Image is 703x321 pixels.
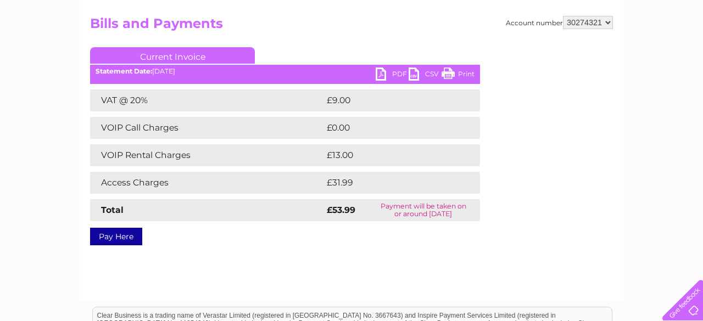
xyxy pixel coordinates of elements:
[101,205,124,215] strong: Total
[607,47,623,55] a: Blog
[25,29,81,62] img: logo.png
[90,47,255,64] a: Current Invoice
[376,67,409,83] a: PDF
[442,67,475,83] a: Print
[630,47,657,55] a: Contact
[90,228,142,245] a: Pay Here
[90,144,324,166] td: VOIP Rental Charges
[90,117,324,139] td: VOIP Call Charges
[90,89,324,111] td: VAT @ 20%
[93,6,612,53] div: Clear Business is a trading name of Verastar Limited (registered in [GEOGRAPHIC_DATA] No. 3667643...
[90,16,613,37] h2: Bills and Payments
[90,172,324,194] td: Access Charges
[324,172,457,194] td: £31.99
[327,205,355,215] strong: £53.99
[366,199,480,221] td: Payment will be taken on or around [DATE]
[537,47,561,55] a: Energy
[324,117,455,139] td: £0.00
[568,47,601,55] a: Telecoms
[324,144,457,166] td: £13.00
[667,47,693,55] a: Log out
[96,67,152,75] b: Statement Date:
[496,5,572,19] a: 0333 014 3131
[90,67,480,75] div: [DATE]
[510,47,531,55] a: Water
[506,16,613,29] div: Account number
[324,89,455,111] td: £9.00
[409,67,442,83] a: CSV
